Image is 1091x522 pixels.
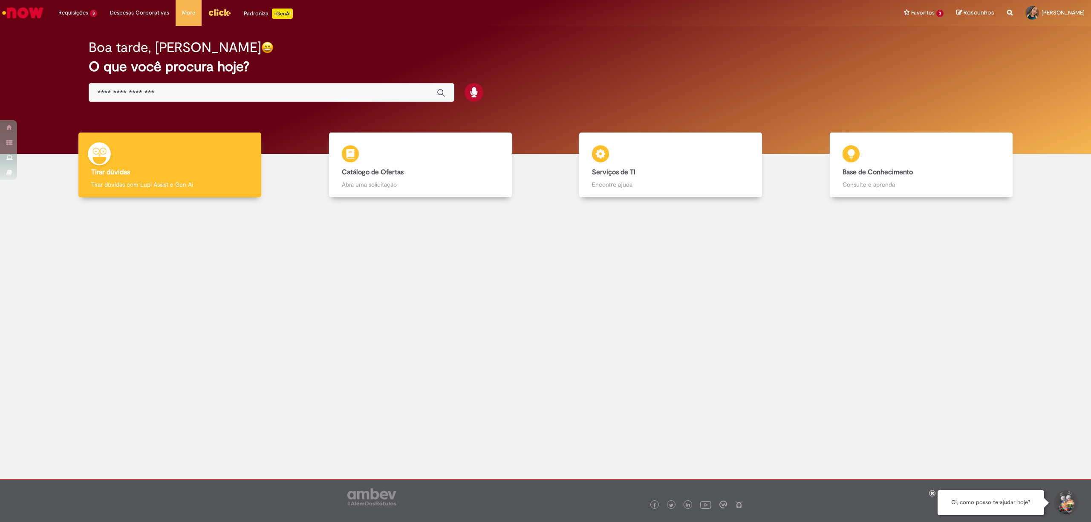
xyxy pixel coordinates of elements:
[1053,490,1078,516] button: Iniciar Conversa de Suporte
[342,180,499,189] p: Abra uma solicitação
[342,168,404,176] b: Catálogo de Ofertas
[911,9,935,17] span: Favoritos
[545,133,796,198] a: Serviços de TI Encontre ajuda
[295,133,546,198] a: Catálogo de Ofertas Abra uma solicitação
[964,9,994,17] span: Rascunhos
[1,4,45,21] img: ServiceNow
[261,41,274,54] img: happy-face.png
[700,499,711,510] img: logo_footer_youtube.png
[58,9,88,17] span: Requisições
[652,503,657,508] img: logo_footer_facebook.png
[669,503,673,508] img: logo_footer_twitter.png
[938,490,1044,515] div: Oi, como posso te ajudar hoje?
[796,133,1047,198] a: Base de Conhecimento Consulte e aprenda
[91,180,248,189] p: Tirar dúvidas com Lupi Assist e Gen Ai
[45,133,295,198] a: Tirar dúvidas Tirar dúvidas com Lupi Assist e Gen Ai
[244,9,293,19] div: Padroniza
[719,501,727,508] img: logo_footer_workplace.png
[843,168,913,176] b: Base de Conhecimento
[843,180,1000,189] p: Consulte e aprenda
[956,9,994,17] a: Rascunhos
[686,503,690,508] img: logo_footer_linkedin.png
[347,488,396,505] img: logo_footer_ambev_rotulo_gray.png
[208,6,231,19] img: click_logo_yellow_360x200.png
[110,9,169,17] span: Despesas Corporativas
[936,10,944,17] span: 3
[90,10,97,17] span: 3
[89,59,1002,74] h2: O que você procura hoje?
[592,180,749,189] p: Encontre ajuda
[1042,9,1085,16] span: [PERSON_NAME]
[91,168,130,176] b: Tirar dúvidas
[272,9,293,19] p: +GenAi
[735,501,743,508] img: logo_footer_naosei.png
[592,168,635,176] b: Serviços de TI
[89,40,261,55] h2: Boa tarde, [PERSON_NAME]
[182,9,195,17] span: More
